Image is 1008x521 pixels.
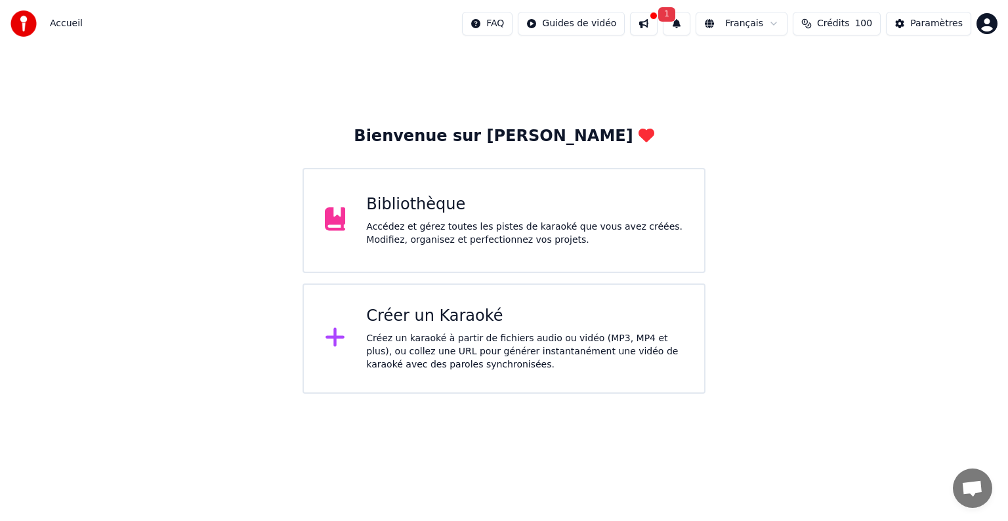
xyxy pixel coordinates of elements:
[354,126,654,147] div: Bienvenue sur [PERSON_NAME]
[366,332,683,371] div: Créez un karaoké à partir de fichiers audio ou vidéo (MP3, MP4 et plus), ou collez une URL pour g...
[50,17,83,30] span: Accueil
[854,17,872,30] span: 100
[10,10,37,37] img: youka
[793,12,881,35] button: Crédits100
[462,12,513,35] button: FAQ
[50,17,83,30] nav: breadcrumb
[663,12,690,35] button: 1
[953,469,992,508] div: Ouvrir le chat
[910,17,963,30] div: Paramètres
[366,194,683,215] div: Bibliothèque
[817,17,849,30] span: Crédits
[518,12,625,35] button: Guides de vidéo
[366,220,683,247] div: Accédez et gérez toutes les pistes de karaoké que vous avez créées. Modifiez, organisez et perfec...
[886,12,971,35] button: Paramètres
[366,306,683,327] div: Créer un Karaoké
[658,7,675,22] span: 1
